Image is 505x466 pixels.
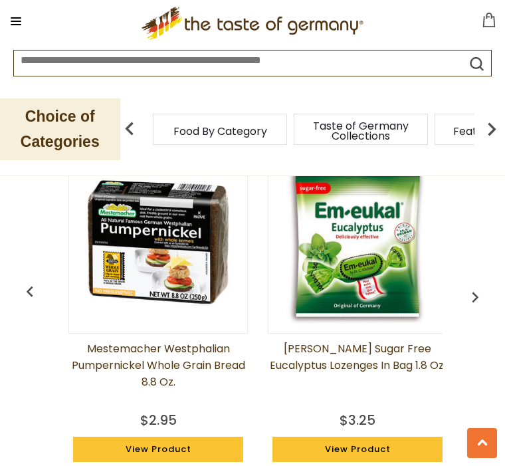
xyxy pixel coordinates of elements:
[173,126,267,136] a: Food By Category
[268,152,447,330] img: Dr. Soldan Sugar Free Eucalyptus Lozenges in Bag 1.8 oz.
[69,152,247,330] img: Mestemacher Westphalian Pumpernickel Whole Grain Bread 8.8 oz.
[308,121,414,141] a: Taste of Germany Collections
[19,281,41,302] img: previous arrow
[268,340,447,407] a: [PERSON_NAME] Sugar Free Eucalyptus Lozenges in Bag 1.8 oz.
[116,116,143,142] img: previous arrow
[464,287,486,308] img: previous arrow
[272,437,443,462] a: View Product
[73,437,244,462] a: View Product
[140,410,177,430] div: $2.95
[478,116,505,142] img: next arrow
[340,410,375,430] div: $3.25
[68,340,248,407] a: Mestemacher Westphalian Pumpernickel Whole Grain Bread 8.8 oz.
